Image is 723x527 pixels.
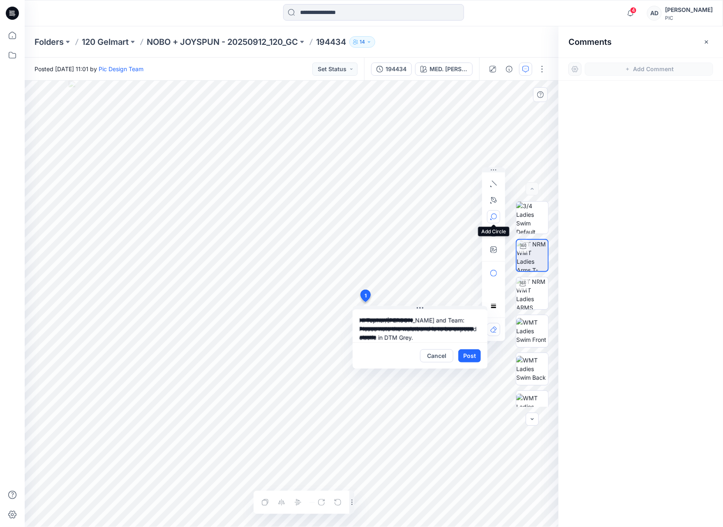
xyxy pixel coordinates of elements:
[585,63,713,76] button: Add Comment
[35,65,143,73] span: Posted [DATE] 11:01 by
[147,36,298,48] a: NOBO + JOYSPUN - 20250912_120_GC
[503,63,516,76] button: Details
[99,65,143,72] a: Pic Design Team
[516,318,548,344] img: WMT Ladies Swim Front
[420,349,453,362] button: Cancel
[516,356,548,382] img: WMT Ladies Swim Back
[365,292,367,299] span: 1
[386,65,407,74] div: 194434
[665,15,713,21] div: PIC
[630,7,637,14] span: 4
[371,63,412,76] button: 194434
[35,36,64,48] a: Folders
[415,63,473,76] button: MED. [PERSON_NAME]
[349,36,375,48] button: 14
[647,6,662,21] div: AD
[82,36,129,48] a: 120 Gelmart
[516,202,548,234] img: 3/4 Ladies Swim Default
[516,394,548,420] img: WMT Ladies Swim Left
[516,277,548,309] img: TT NRM WMT Ladies ARMS DOWN
[517,240,548,271] img: TT NRM WMT Ladies Arms T-POSE
[430,65,467,74] div: MED. [PERSON_NAME]
[360,37,365,46] p: 14
[568,37,612,47] h2: Comments
[316,36,346,48] p: 194434
[458,349,481,362] button: Post
[665,5,713,15] div: [PERSON_NAME]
